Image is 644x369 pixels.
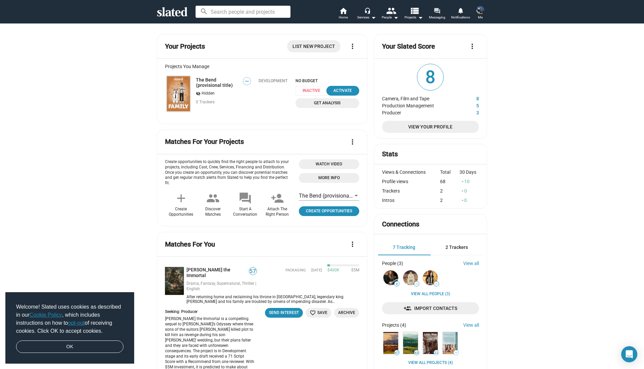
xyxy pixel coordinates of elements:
[348,268,359,273] span: $5M
[382,179,440,184] div: Profile views
[382,150,398,159] mat-card-title: Stats
[443,332,458,354] img: When Your Family Says No
[249,268,257,275] span: 57
[403,270,418,285] img: Giovanni Marconi
[68,320,85,326] a: opt-out
[378,7,402,21] button: People
[169,207,193,217] div: Create Opportunities
[306,308,331,318] button: Save
[449,7,472,21] a: Notifications
[243,78,251,85] span: —
[414,351,419,355] span: 43
[425,7,449,21] a: Messaging
[460,179,479,184] div: 10
[266,207,289,217] div: Attach The Right Person
[196,77,238,88] a: The Bend (provisional title)
[311,268,322,273] time: [DATE]
[30,312,62,318] a: Cookie Policy
[165,240,215,249] mat-card-title: Matches For You
[299,206,359,216] a: Click to open project profile page opportunities tab
[165,137,244,146] mat-card-title: Matches For Your Projects
[457,7,464,13] mat-icon: notifications
[382,302,479,314] a: Import Contacts
[383,270,398,285] img: Mike Hall
[402,7,425,21] button: Projects
[387,302,474,314] span: Import Contacts
[414,282,419,286] span: —
[454,101,479,108] dd: 5
[417,64,443,90] span: 8
[259,78,287,83] div: Development
[441,331,459,355] a: When Your Family Says No
[285,268,306,273] span: Packaging
[382,42,435,51] mat-card-title: Your Slated Score
[348,138,357,146] mat-icon: more_vert
[382,331,399,355] a: Italian Summer
[166,76,191,112] img: The Bend (provisional title)
[440,179,460,184] div: 68
[331,7,355,21] a: Home
[476,6,484,14] img: Simone Zeoli
[382,169,440,175] div: Views & Connections
[339,13,348,21] span: Home
[184,295,359,304] div: After returning home and reclaiming his throne in Ithaca, legendary king Odysseus and his family ...
[292,40,335,52] span: List New Project
[326,86,359,96] button: Activate
[334,308,359,318] button: Archive
[165,64,359,69] div: Projects You Manage
[303,174,355,181] span: More Info
[383,332,398,354] img: Italian Summer
[382,261,403,266] div: People (3)
[310,310,316,316] mat-icon: favorite_border
[16,303,123,335] span: Welcome! Slated uses cookies as described in our , which includes instructions on how to of recei...
[296,78,359,83] span: NO BUDGET
[357,13,376,21] div: Services
[392,13,400,21] mat-icon: arrow_drop_down
[382,121,479,133] a: View Your Profile
[355,7,378,21] button: Services
[405,13,423,21] span: Projects
[238,192,252,205] mat-icon: forum
[269,309,299,316] div: Send Interest
[460,169,479,175] div: 30 Days
[338,309,355,316] span: Archive
[408,360,453,366] a: View all Projects (4)
[621,346,637,362] div: Open Intercom Messenger
[454,94,479,101] dd: 8
[327,268,339,273] span: $400K
[299,193,363,199] span: The Bend (provisional title)
[410,6,419,15] mat-icon: view_list
[310,309,327,316] span: Save
[451,13,470,21] span: Notifications
[429,13,445,21] span: Messaging
[402,331,419,355] a: Cinghiale
[411,292,450,297] a: View all People (3)
[387,121,474,133] span: View Your Profile
[382,220,419,229] mat-card-title: Connections
[382,198,440,203] div: Intros
[174,192,188,205] mat-icon: add
[287,40,340,52] a: List New Project
[165,309,259,315] div: Seeking: Producer
[434,351,439,355] span: 22
[382,108,454,115] dt: Producer
[423,332,438,354] img: Little Miss of Darke County
[454,108,479,115] dd: 3
[165,42,205,51] mat-card-title: Your Projects
[205,207,221,217] div: Discover Matches
[463,322,479,328] a: View all
[16,340,123,353] a: dismiss cookie message
[165,159,293,186] p: Create opportunities to quickly find the right people to attach to your projects, including Cast,...
[300,100,355,107] span: Get Analysis
[265,308,303,318] button: Send Interest
[165,267,184,295] img: Odysseus the Immortal
[196,100,215,104] span: 0 Trackers
[299,159,359,169] button: Open 'Opportunities Intro Video' dialog
[382,322,406,328] div: Projects (4)
[440,188,460,194] div: 2
[382,101,454,108] dt: Production Management
[394,282,399,286] span: 9
[186,267,249,278] a: [PERSON_NAME] the Immortal
[460,188,479,194] div: 0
